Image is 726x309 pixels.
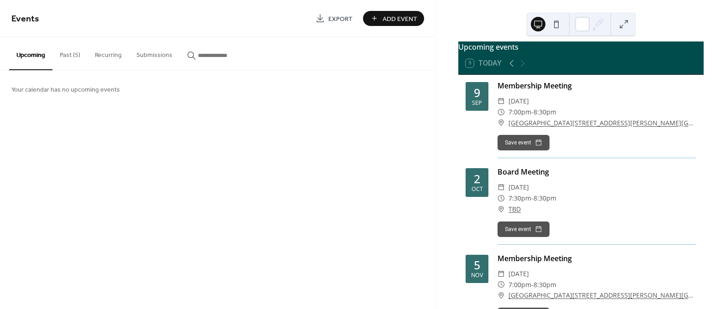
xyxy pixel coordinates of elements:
[471,273,483,278] div: Nov
[498,193,505,204] div: ​
[498,80,696,91] div: Membership Meeting
[531,193,534,204] span: -
[498,253,696,264] div: Membership Meeting
[508,268,529,279] span: [DATE]
[508,204,521,215] a: TBD
[508,118,696,129] a: [GEOGRAPHIC_DATA][STREET_ADDRESS][PERSON_NAME][GEOGRAPHIC_DATA]
[534,279,556,290] span: 8:30pm
[498,96,505,107] div: ​
[508,182,529,193] span: [DATE]
[458,41,704,52] div: Upcoming events
[88,37,129,69] button: Recurring
[498,290,505,301] div: ​
[508,279,531,290] span: 7:00pm
[498,279,505,290] div: ​
[474,87,480,98] div: 9
[498,221,550,237] button: Save event
[498,166,696,177] div: Board Meeting
[508,193,531,204] span: 7:30pm
[498,204,505,215] div: ​
[508,290,696,301] a: [GEOGRAPHIC_DATA][STREET_ADDRESS][PERSON_NAME][GEOGRAPHIC_DATA]
[52,37,88,69] button: Past (5)
[534,193,556,204] span: 8:30pm
[534,107,556,118] span: 8:30pm
[508,107,531,118] span: 7:00pm
[11,85,120,95] span: Your calendar has no upcoming events
[498,107,505,118] div: ​
[474,173,480,185] div: 2
[498,182,505,193] div: ​
[363,11,424,26] button: Add Event
[498,268,505,279] div: ​
[472,100,482,106] div: Sep
[531,279,534,290] span: -
[498,135,550,150] button: Save event
[531,107,534,118] span: -
[472,186,483,192] div: Oct
[508,96,529,107] span: [DATE]
[129,37,180,69] button: Submissions
[328,14,353,24] span: Export
[474,259,480,271] div: 5
[383,14,417,24] span: Add Event
[9,37,52,70] button: Upcoming
[11,10,39,28] span: Events
[498,118,505,129] div: ​
[309,11,359,26] a: Export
